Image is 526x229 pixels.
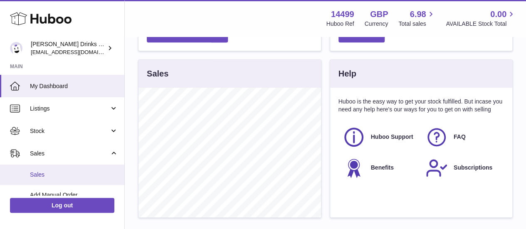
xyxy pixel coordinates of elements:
[343,126,417,148] a: Huboo Support
[410,9,426,20] span: 6.98
[338,98,504,113] p: Huboo is the easy way to get your stock fulfilled. But incase you need any help here's our ways f...
[147,68,168,79] h3: Sales
[30,191,118,199] span: Add Manual Order
[30,127,109,135] span: Stock
[425,157,500,179] a: Subscriptions
[398,20,435,28] span: Total sales
[425,126,500,148] a: FAQ
[490,9,506,20] span: 0.00
[31,49,122,55] span: [EMAIL_ADDRESS][DOMAIN_NAME]
[10,42,22,54] img: internalAdmin-14499@internal.huboo.com
[365,20,388,28] div: Currency
[31,40,106,56] div: [PERSON_NAME] Drinks LTD (t/a Zooz)
[371,164,394,172] span: Benefits
[454,133,466,141] span: FAQ
[398,9,435,28] a: 6.98 Total sales
[30,105,109,113] span: Listings
[30,171,118,179] span: Sales
[30,150,109,158] span: Sales
[331,9,354,20] strong: 14499
[371,133,413,141] span: Huboo Support
[10,198,114,213] a: Log out
[454,164,492,172] span: Subscriptions
[30,82,118,90] span: My Dashboard
[343,157,417,179] a: Benefits
[338,68,356,79] h3: Help
[370,9,388,20] strong: GBP
[326,20,354,28] div: Huboo Ref
[446,9,516,28] a: 0.00 AVAILABLE Stock Total
[446,20,516,28] span: AVAILABLE Stock Total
